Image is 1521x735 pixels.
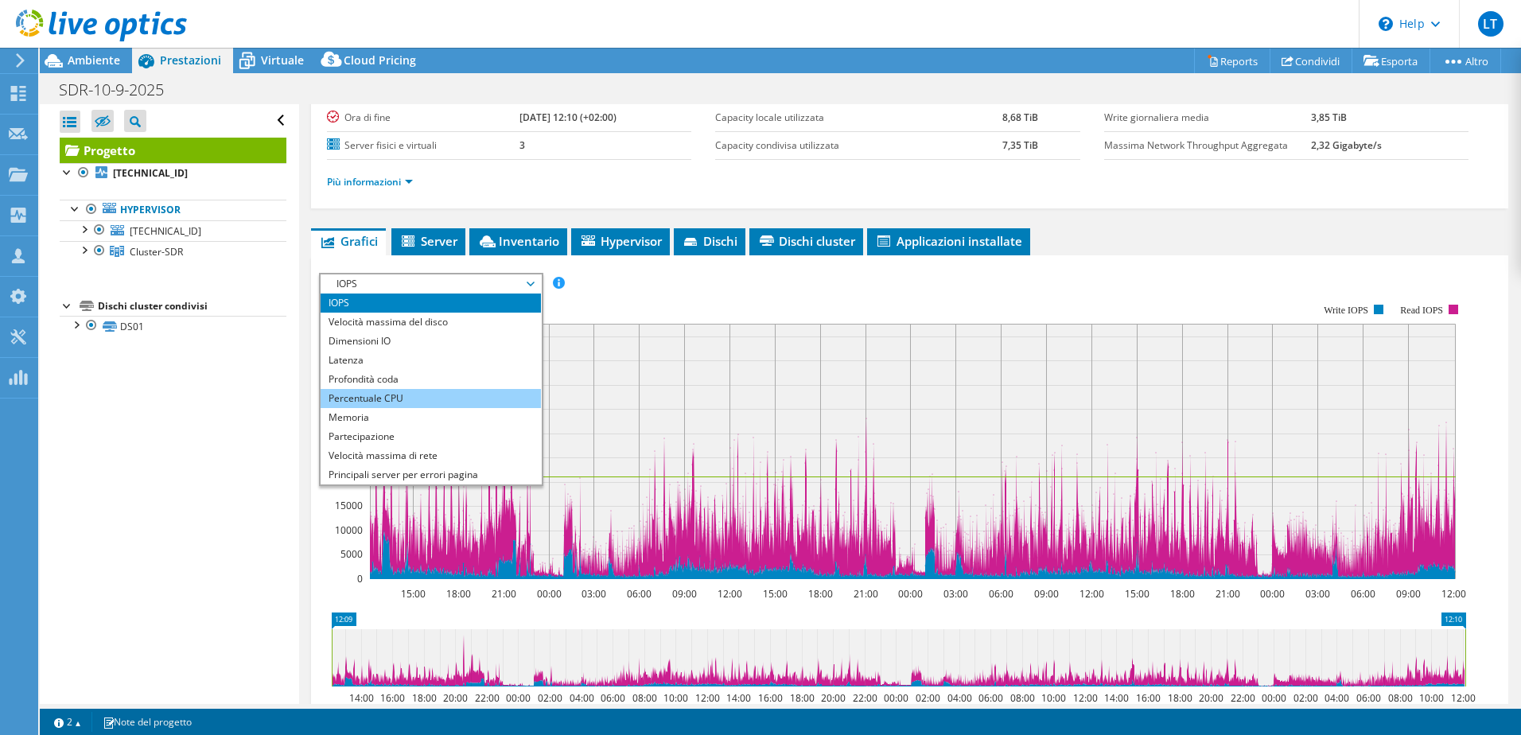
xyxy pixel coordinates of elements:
[663,691,687,705] text: 10:00
[321,370,541,389] li: Profondità coda
[717,587,741,601] text: 12:00
[1167,691,1192,705] text: 18:00
[399,233,457,249] span: Server
[43,712,92,732] a: 2
[789,691,814,705] text: 18:00
[400,587,425,601] text: 15:00
[445,587,470,601] text: 18:00
[98,297,286,316] div: Dischi cluster condivisi
[1478,11,1503,37] span: LT
[519,138,525,152] b: 3
[1311,111,1347,124] b: 3,85 TiB
[1400,305,1443,316] text: Read IOPS
[60,138,286,163] a: Progetto
[344,52,416,68] span: Cloud Pricing
[820,691,845,705] text: 20:00
[1169,587,1194,601] text: 18:00
[1352,49,1430,73] a: Esporta
[1387,691,1412,705] text: 08:00
[978,691,1002,705] text: 06:00
[1270,49,1352,73] a: Condividi
[261,52,304,68] span: Virtuale
[1305,587,1329,601] text: 03:00
[379,691,404,705] text: 16:00
[1395,587,1420,601] text: 09:00
[335,523,363,537] text: 10000
[897,587,922,601] text: 00:00
[943,587,967,601] text: 03:00
[1124,587,1149,601] text: 15:00
[340,547,363,561] text: 5000
[321,389,541,408] li: Percentuale CPU
[321,294,541,313] li: IOPS
[60,241,286,262] a: Cluster-SDR
[569,691,593,705] text: 04:00
[113,166,188,180] b: [TECHNICAL_ID]
[442,691,467,705] text: 20:00
[130,224,201,238] span: [TECHNICAL_ID]
[1104,110,1312,126] label: Write giornaliera media
[327,110,519,126] label: Ora di fine
[1079,587,1103,601] text: 12:00
[1418,691,1443,705] text: 10:00
[1430,49,1501,73] a: Altro
[852,691,877,705] text: 22:00
[1441,587,1465,601] text: 12:00
[68,52,120,68] span: Ambiente
[1350,587,1375,601] text: 06:00
[1324,305,1368,316] text: Write IOPS
[762,587,787,601] text: 15:00
[947,691,971,705] text: 04:00
[1356,691,1380,705] text: 06:00
[883,691,908,705] text: 00:00
[600,691,624,705] text: 06:00
[1009,691,1034,705] text: 08:00
[60,316,286,336] a: DS01
[321,332,541,351] li: Dimensioni IO
[321,427,541,446] li: Partecipazione
[1135,691,1160,705] text: 16:00
[321,465,541,484] li: Principali server per errori pagina
[632,691,656,705] text: 08:00
[357,572,363,585] text: 0
[626,587,651,601] text: 06:00
[757,691,782,705] text: 16:00
[321,446,541,465] li: Velocità massima di rete
[1072,691,1097,705] text: 12:00
[52,81,189,99] h1: SDR-10-9-2025
[1450,691,1475,705] text: 12:00
[757,233,855,249] span: Dischi cluster
[348,691,373,705] text: 14:00
[327,138,519,154] label: Server fisici e virtuali
[1033,587,1058,601] text: 09:00
[1311,138,1382,152] b: 2,32 Gigabyte/s
[1041,691,1065,705] text: 10:00
[130,245,183,259] span: Cluster-SDR
[725,691,750,705] text: 14:00
[536,587,561,601] text: 00:00
[1261,691,1286,705] text: 00:00
[579,233,662,249] span: Hypervisor
[875,233,1022,249] span: Applicazioni installate
[411,691,436,705] text: 18:00
[327,175,413,189] a: Più informazioni
[988,587,1013,601] text: 06:00
[1324,691,1348,705] text: 04:00
[581,587,605,601] text: 03:00
[321,351,541,370] li: Latenza
[1002,138,1038,152] b: 7,35 TiB
[915,691,939,705] text: 02:00
[1198,691,1223,705] text: 20:00
[60,163,286,184] a: [TECHNICAL_ID]
[491,587,515,601] text: 21:00
[682,233,737,249] span: Dischi
[1002,111,1038,124] b: 8,68 TiB
[505,691,530,705] text: 00:00
[319,233,378,249] span: Grafici
[519,111,617,124] b: [DATE] 12:10 (+02:00)
[537,691,562,705] text: 02:00
[1293,691,1317,705] text: 02:00
[715,138,1002,154] label: Capacity condivisa utilizzata
[715,110,1002,126] label: Capacity locale utilizzata
[477,233,559,249] span: Inventario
